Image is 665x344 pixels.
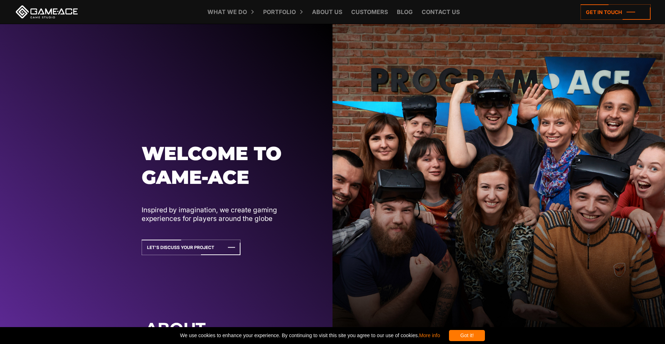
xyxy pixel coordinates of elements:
span: We use cookies to enhance your experience. By continuing to visit this site you agree to our use ... [180,330,440,341]
a: Get in touch [581,4,651,20]
p: Inspired by imagination, we create gaming experiences for players around the globe [142,206,312,223]
h1: Welcome to Game-ace [142,142,312,189]
a: More info [419,332,440,338]
div: Got it! [449,330,485,341]
a: Let's Discuss Your Project [142,240,240,255]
